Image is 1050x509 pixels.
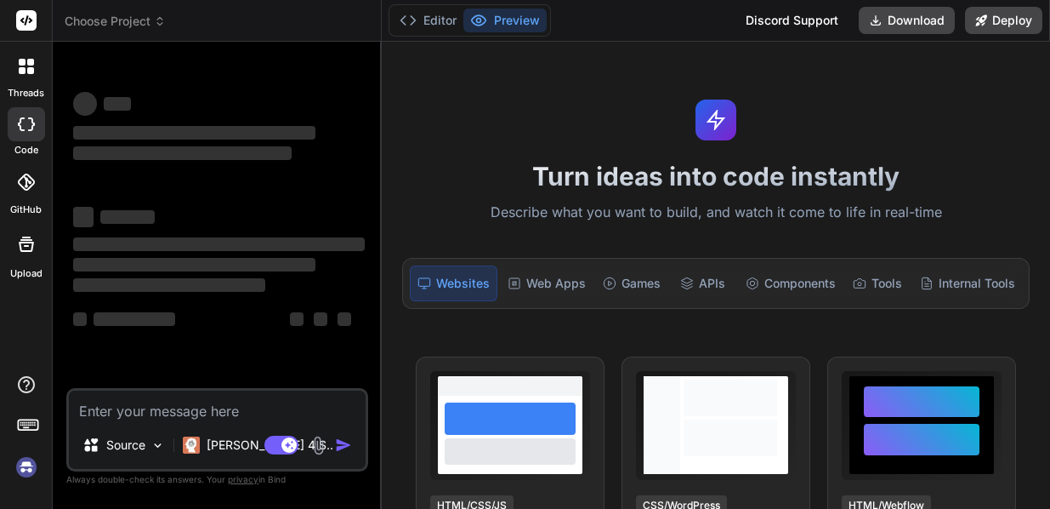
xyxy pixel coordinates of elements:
[410,266,497,301] div: Websites
[290,312,304,326] span: ‌
[392,161,1040,192] h1: Turn ideas into code instantly
[12,453,41,482] img: signin
[73,237,365,251] span: ‌
[73,278,265,292] span: ‌
[65,13,166,30] span: Choose Project
[846,266,910,301] div: Tools
[228,474,258,484] span: privacy
[73,146,292,160] span: ‌
[10,266,43,281] label: Upload
[338,312,351,326] span: ‌
[100,210,155,224] span: ‌
[66,472,368,488] p: Always double-check its answers. Your in Bind
[106,437,145,454] p: Source
[965,7,1042,34] button: Deploy
[8,86,44,100] label: threads
[501,266,593,301] div: Web Apps
[10,203,42,217] label: GitHub
[463,9,547,32] button: Preview
[14,143,38,157] label: code
[207,437,333,454] p: [PERSON_NAME] 4 S..
[309,436,328,455] img: attachment
[73,312,87,326] span: ‌
[393,9,463,32] button: Editor
[913,266,1022,301] div: Internal Tools
[73,207,94,227] span: ‌
[73,258,315,272] span: ‌
[859,7,955,34] button: Download
[314,312,327,326] span: ‌
[392,202,1040,224] p: Describe what you want to build, and watch it come to life in real-time
[671,266,735,301] div: APIs
[735,7,849,34] div: Discord Support
[335,437,352,454] img: icon
[739,266,843,301] div: Components
[104,97,131,111] span: ‌
[94,312,175,326] span: ‌
[150,438,165,453] img: Pick Models
[73,126,315,140] span: ‌
[596,266,667,301] div: Games
[73,92,97,116] span: ‌
[183,437,200,454] img: Claude 4 Sonnet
